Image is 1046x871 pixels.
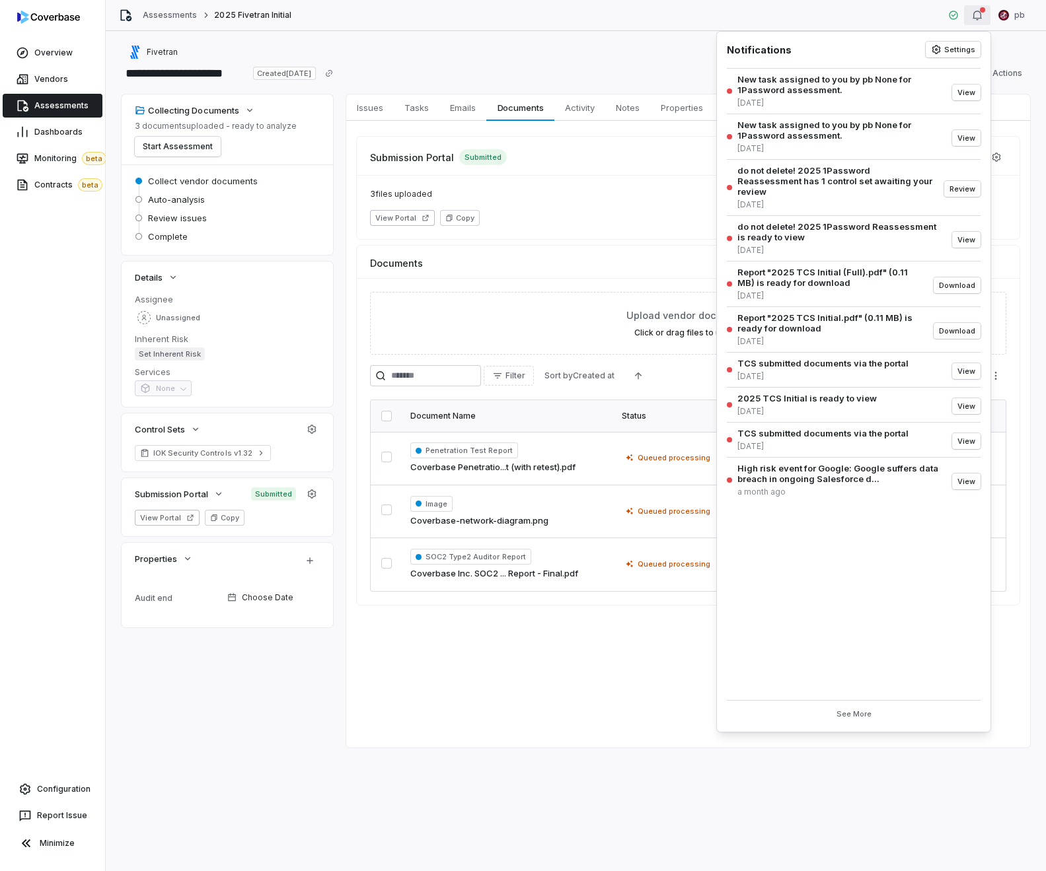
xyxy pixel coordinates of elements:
div: 2025 TCS Initial is ready to view [737,393,877,403]
div: [DATE] [737,291,923,301]
button: View [952,85,981,100]
a: IOK Security Controls v1.32 [135,445,271,461]
div: Audit end [135,593,222,603]
span: Activity [560,99,600,116]
button: Properties [131,547,197,571]
span: Filter [505,370,525,381]
span: Monitoring [34,152,106,165]
span: beta [82,152,106,165]
span: Submission Portal [135,488,208,500]
img: logo-D7KZi-bG.svg [17,11,80,24]
a: Monitoringbeta [3,147,102,170]
span: Properties [135,553,177,565]
button: Download [934,277,981,293]
button: Review [944,181,981,197]
a: Assessments [3,94,102,118]
button: View [952,232,981,248]
span: Report Issue [37,810,87,821]
span: Fivetran [147,47,178,57]
span: Penetration Test Report [410,442,518,458]
button: Sort byCreated at [537,366,622,386]
span: Issues [352,99,389,116]
span: Contracts [34,178,102,192]
span: Tasks [399,99,434,116]
span: Complete [148,230,188,242]
button: View [952,363,981,379]
button: pb undefined avatarpb [990,5,1033,25]
button: View [952,433,981,449]
span: Notes [611,99,645,116]
span: 3 files uploaded [370,189,1006,199]
span: Collect vendor documents [148,175,258,187]
span: Configuration [37,784,91,794]
div: Status [622,411,714,421]
a: Overview [3,41,102,65]
a: Configuration [5,777,100,801]
div: do not delete! 2025 1Password Reassessment is ready to view [737,221,942,242]
label: Click or drag files to upload [634,328,743,338]
button: Start Assessment [135,137,221,157]
img: pb undefined avatar [998,10,1009,20]
span: Overview [34,48,73,58]
button: Download [934,323,981,339]
button: View [952,130,981,146]
h1: Notifications [727,42,792,57]
div: [DATE] [737,143,942,154]
span: beta [78,178,102,192]
button: Copy link [317,61,341,85]
button: See More [831,706,877,722]
span: Upload vendor documents [626,308,751,322]
div: Collecting Documents [135,104,239,116]
div: TCS submitted documents via the portal [737,358,909,368]
span: Submitted [251,487,296,501]
span: Unassigned [156,313,200,323]
span: IOK Security Controls v1.32 [153,448,252,458]
div: TCS submitted documents via the portal [737,428,909,438]
button: Collecting Documents [131,98,259,122]
span: Queued processing [638,452,710,463]
span: Details [135,271,163,283]
div: [DATE] [737,98,942,108]
a: Dashboards [3,120,102,144]
svg: Ascending [633,370,644,381]
button: View [952,473,981,489]
a: Contractsbeta [3,173,102,197]
button: Actions [975,63,1030,83]
div: Report "2025 TCS Initial (Full).pdf" (0.11 MB) is ready for download [737,267,923,288]
a: Vendors [3,67,102,91]
div: [DATE] [737,199,934,210]
div: Document Name [410,411,606,421]
span: Queued processing [638,506,710,516]
span: Vendors [34,74,68,85]
button: Choose Date [222,584,325,611]
span: Dashboards [34,127,83,137]
button: Copy [205,510,244,526]
button: Copy [440,210,480,226]
a: Assessments [143,10,197,20]
div: [DATE] [737,441,909,452]
span: Assessments [34,100,89,111]
span: SOC2 Type2 Auditor Report [410,549,531,565]
dt: Inherent Risk [135,333,320,345]
span: Properties [655,99,708,116]
div: High risk event for Google: Google suffers data breach in ongoing Salesforce d... [737,463,942,484]
a: Coverbase Penetratio...t (with retest).pdf [410,461,576,474]
a: Coverbase Inc. SOC2 ... Report - Final.pdf [410,567,578,580]
div: [DATE] [737,336,923,347]
span: Control Sets [135,423,185,435]
button: Filter [484,366,534,386]
span: Documents [492,99,549,116]
button: Details [131,265,182,289]
span: pb [1014,10,1025,20]
span: Submitted [459,149,507,165]
div: [DATE] [737,406,877,417]
span: Created [DATE] [253,67,315,80]
div: New task assigned to you by pb None for 1Password assessment. [737,74,942,95]
a: Coverbase-network-diagram.png [410,514,548,528]
div: Report "2025 TCS Initial.pdf" (0.11 MB) is ready for download [737,312,923,333]
span: Submission Portal [370,151,454,164]
span: Documents [370,256,423,270]
button: Ascending [625,366,652,386]
span: Minimize [40,838,75,849]
button: Submission Portal [131,482,228,506]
